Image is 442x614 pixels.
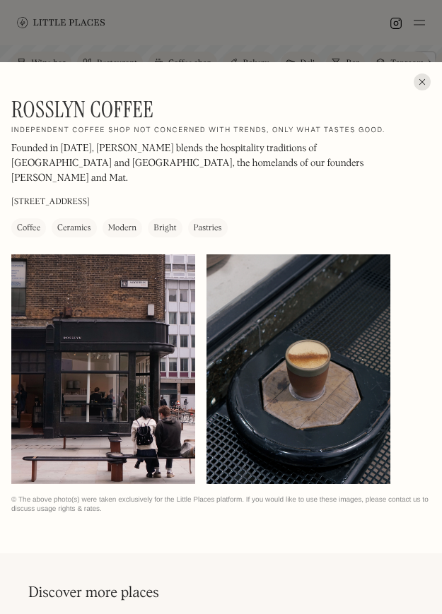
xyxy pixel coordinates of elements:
[108,221,137,235] div: Modern
[28,584,159,602] h2: Discover more places
[11,141,393,186] p: Founded in [DATE], [PERSON_NAME] blends the hospitality traditions of [GEOGRAPHIC_DATA] and [GEOG...
[57,221,91,235] div: Ceramics
[17,221,40,235] div: Coffee
[11,495,442,514] div: © The above photo(s) were taken exclusively for the Little Places platform. If you would like to ...
[153,221,176,235] div: Bright
[11,96,153,123] h1: Rosslyn Coffee
[11,196,90,208] p: [STREET_ADDRESS]
[194,221,222,235] div: Pastries
[11,126,385,136] h2: Independent coffee shop not concerned with trends, only what tastes good.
